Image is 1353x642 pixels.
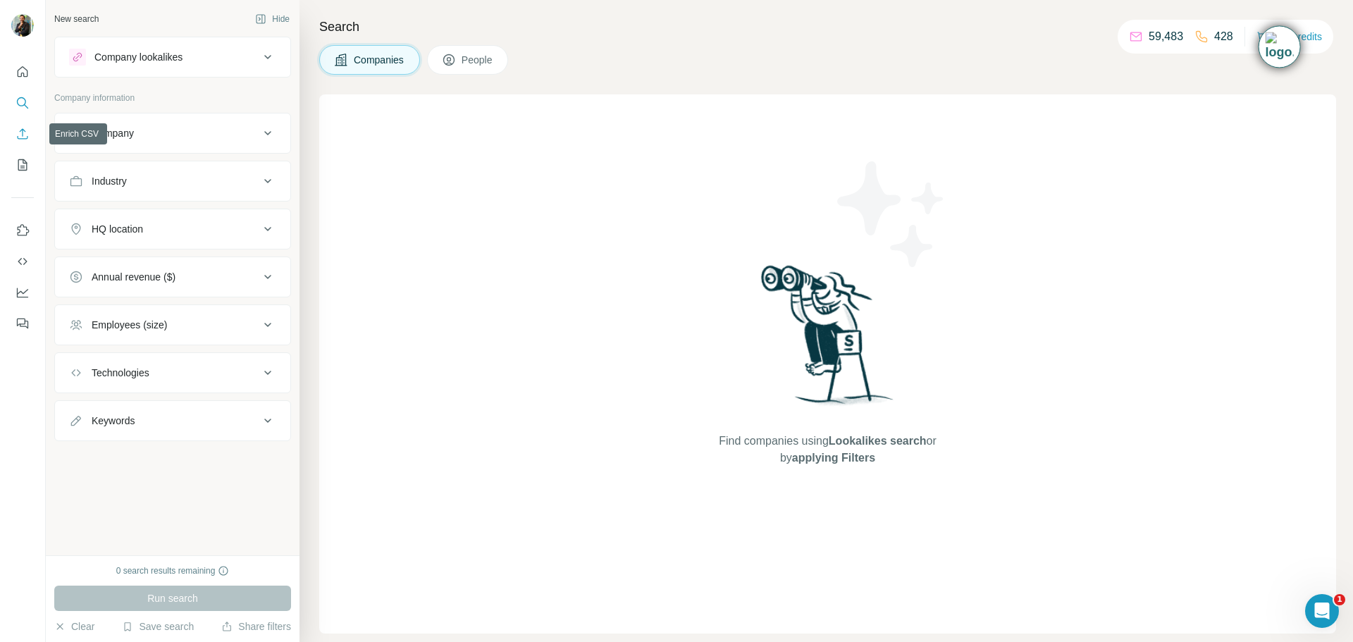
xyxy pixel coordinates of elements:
[116,564,230,577] div: 0 search results remaining
[54,13,99,25] div: New search
[122,619,194,634] button: Save search
[11,280,34,305] button: Dashboard
[55,40,290,74] button: Company lookalikes
[11,249,34,274] button: Use Surfe API
[55,404,290,438] button: Keywords
[715,433,940,467] span: Find companies using or by
[354,53,405,67] span: Companies
[11,311,34,336] button: Feedback
[55,356,290,390] button: Technologies
[319,17,1336,37] h4: Search
[55,212,290,246] button: HQ location
[11,152,34,178] button: My lists
[11,121,34,147] button: Enrich CSV
[1214,28,1233,45] p: 428
[829,435,927,447] span: Lookalikes search
[1149,28,1183,45] p: 59,483
[828,151,955,278] img: Surfe Illustration - Stars
[462,53,494,67] span: People
[792,452,875,464] span: applying Filters
[54,92,291,104] p: Company information
[92,414,135,428] div: Keywords
[92,318,167,332] div: Employees (size)
[221,619,291,634] button: Share filters
[11,90,34,116] button: Search
[55,308,290,342] button: Employees (size)
[92,174,127,188] div: Industry
[11,218,34,243] button: Use Surfe on LinkedIn
[55,260,290,294] button: Annual revenue ($)
[92,126,134,140] div: Company
[92,222,143,236] div: HQ location
[245,8,299,30] button: Hide
[55,164,290,198] button: Industry
[1256,27,1322,47] button: Buy credits
[755,261,901,419] img: Surfe Illustration - Woman searching with binoculars
[1305,594,1339,628] iframe: Intercom live chat
[11,59,34,85] button: Quick start
[92,366,149,380] div: Technologies
[94,50,183,64] div: Company lookalikes
[1334,594,1345,605] span: 1
[1266,32,1294,62] img: Timeline extension
[55,116,290,150] button: Company
[92,270,175,284] div: Annual revenue ($)
[54,619,94,634] button: Clear
[11,14,34,37] img: Avatar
